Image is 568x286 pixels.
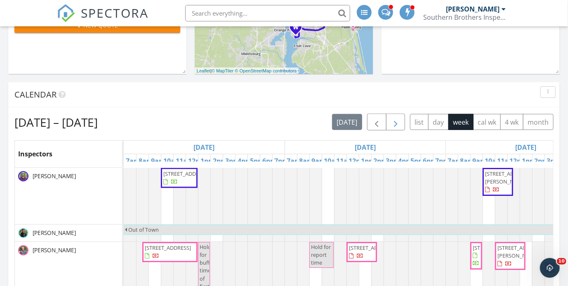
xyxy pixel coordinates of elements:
[285,154,304,167] a: 7am
[372,154,390,167] a: 2pm
[557,258,566,265] span: 10
[353,141,378,154] a: Go to September 30, 2025
[322,154,344,167] a: 10am
[311,243,331,266] span: Hold for report time
[508,154,530,167] a: 12pm
[540,258,560,278] iframe: Intercom live chat
[260,154,279,167] a: 6pm
[471,154,489,167] a: 9am
[335,154,357,167] a: 11am
[57,4,75,22] img: The Best Home Inspection Software - Spectora
[495,154,518,167] a: 11am
[297,154,316,167] a: 8am
[428,114,449,130] button: day
[500,114,523,130] button: 4 wk
[81,4,148,21] span: SPECTORA
[409,154,427,167] a: 5pm
[273,154,291,167] a: 7pm
[223,154,242,167] a: 3pm
[31,172,78,180] span: [PERSON_NAME]
[186,154,208,167] a: 12pm
[296,27,301,32] div: 1777 Bolton Abbey Dr, Jacksonville Florida 32223
[163,170,210,177] span: [STREET_ADDRESS]
[31,229,78,237] span: [PERSON_NAME]
[386,114,405,130] button: Next
[198,154,217,167] a: 1pm
[514,141,539,154] a: Go to October 1, 2025
[497,244,544,259] span: [STREET_ADDRESS][PERSON_NAME]
[410,114,429,130] button: list
[446,154,464,167] a: 7am
[423,13,506,21] div: Southern Brothers Inspections
[161,154,184,167] a: 10am
[367,114,387,130] button: Previous
[128,226,159,233] span: Out of Town
[434,154,452,167] a: 7pm
[212,68,234,73] a: © MapTiler
[18,149,52,158] span: Inspectors
[14,89,57,100] span: Calendar
[31,246,78,254] span: [PERSON_NAME]
[396,154,415,167] a: 4pm
[421,154,440,167] a: 6pm
[448,114,474,130] button: week
[137,154,155,167] a: 8am
[248,154,266,167] a: 5pm
[523,114,554,130] button: month
[384,154,403,167] a: 3pm
[473,114,501,130] button: cal wk
[310,154,328,167] a: 9am
[235,68,297,73] a: © OpenStreetMap contributors
[483,154,505,167] a: 10am
[18,245,28,256] img: img_6519.jpg
[195,67,299,74] div: |
[197,68,210,73] a: Leaflet
[145,244,191,251] span: [STREET_ADDRESS]
[236,154,254,167] a: 4pm
[18,228,28,238] img: photo_oct_30__2_42_24_pm.jpg
[18,171,28,181] img: rich_headshot.jpg
[174,154,196,167] a: 11am
[191,141,217,154] a: Go to September 29, 2025
[533,154,551,167] a: 2pm
[149,154,167,167] a: 9am
[332,114,362,130] button: [DATE]
[349,244,395,251] span: [STREET_ADDRESS]
[57,11,148,28] a: SPECTORA
[473,244,519,251] span: [STREET_ADDRESS]
[485,170,531,185] span: [STREET_ADDRESS][PERSON_NAME]
[124,154,142,167] a: 7am
[211,154,229,167] a: 2pm
[520,154,539,167] a: 1pm
[347,154,369,167] a: 12pm
[446,5,500,13] div: [PERSON_NAME]
[545,154,563,167] a: 3pm
[185,5,350,21] input: Search everything...
[14,114,98,130] h2: [DATE] – [DATE]
[359,154,378,167] a: 1pm
[458,154,477,167] a: 8am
